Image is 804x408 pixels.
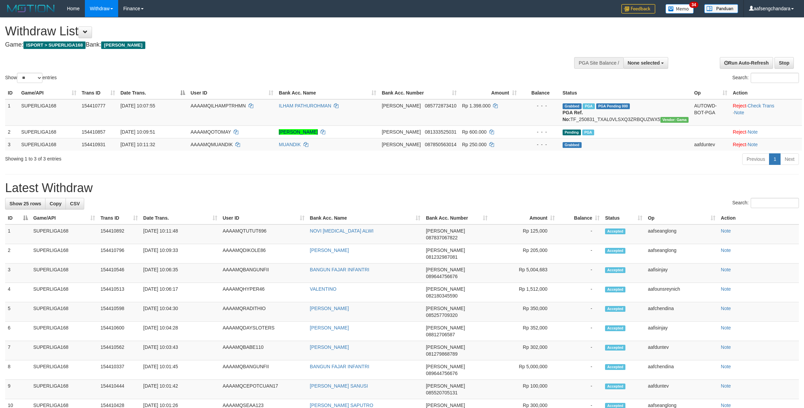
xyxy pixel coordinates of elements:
[605,325,625,331] span: Accepted
[490,322,558,341] td: Rp 352,000
[279,142,301,147] a: MUANDIK
[558,244,602,263] td: -
[732,73,799,83] label: Search:
[382,129,421,135] span: [PERSON_NAME]
[379,87,459,99] th: Bank Acc. Number: activate to sort column ascending
[426,325,465,330] span: [PERSON_NAME]
[141,302,220,322] td: [DATE] 10:04:30
[462,142,487,147] span: Rp 250.000
[426,248,465,253] span: [PERSON_NAME]
[382,142,421,147] span: [PERSON_NAME]
[31,212,98,224] th: Game/API: activate to sort column ascending
[605,345,625,351] span: Accepted
[310,364,369,369] a: BANGUN FAJAR INFANTRI
[101,41,145,49] span: [PERSON_NAME]
[426,312,457,318] span: Copy 085257709320 to clipboard
[426,286,465,292] span: [PERSON_NAME]
[583,103,595,109] span: Marked by aafounsreynich
[718,212,799,224] th: Action
[426,390,457,395] span: Copy 085520705131 to clipboard
[490,263,558,283] td: Rp 5,004,683
[141,283,220,302] td: [DATE] 10:06:17
[310,267,369,272] a: BANGUN FAJAR INFANTRI
[5,283,31,302] td: 4
[558,283,602,302] td: -
[310,228,373,234] a: NOVI [MEDICAL_DATA] ALWI
[5,99,18,126] td: 1
[50,201,61,206] span: Copy
[190,142,233,147] span: AAAAMQMUANDIK
[45,198,66,209] a: Copy
[10,201,41,206] span: Show 25 rows
[490,283,558,302] td: Rp 1,512,000
[691,87,730,99] th: Op: activate to sort column ascending
[602,212,645,224] th: Status: activate to sort column ascending
[769,153,781,165] a: 1
[721,364,731,369] a: Note
[141,380,220,399] td: [DATE] 10:01:42
[310,403,373,408] a: [PERSON_NAME] SAPUTRO
[721,228,731,234] a: Note
[98,341,141,360] td: 154410562
[490,380,558,399] td: Rp 100,000
[426,274,457,279] span: Copy 089644756676 to clipboard
[426,293,457,299] span: Copy 082180345590 to clipboard
[141,341,220,360] td: [DATE] 10:03:43
[742,153,769,165] a: Previous
[645,224,718,244] td: aafseanglong
[558,380,602,399] td: -
[31,322,98,341] td: SUPERLIGA168
[98,224,141,244] td: 154410892
[310,248,349,253] a: [PERSON_NAME]
[276,87,379,99] th: Bank Acc. Name: activate to sort column ascending
[426,344,465,350] span: [PERSON_NAME]
[426,306,465,311] span: [PERSON_NAME]
[628,60,660,66] span: None selected
[774,57,794,69] a: Stop
[596,103,630,109] span: PGA Pending
[645,212,718,224] th: Op: activate to sort column ascending
[5,181,799,195] h1: Latest Withdraw
[645,341,718,360] td: aafduntev
[141,212,220,224] th: Date Trans.: activate to sort column ascending
[691,99,730,126] td: AUTOWD-BOT-PGA
[720,57,773,69] a: Run Auto-Refresh
[220,302,307,322] td: AAAAMQRADITHIO
[645,302,718,322] td: aafchendina
[98,322,141,341] td: 154410600
[98,302,141,322] td: 154410598
[721,344,731,350] a: Note
[220,380,307,399] td: AAAAMQCEPOTCUAN17
[623,57,669,69] button: None selected
[220,224,307,244] td: AAAAMQTUTUT696
[605,306,625,312] span: Accepted
[730,87,802,99] th: Action
[141,224,220,244] td: [DATE] 10:11:48
[23,41,86,49] span: ISPORT > SUPERLIGA168
[425,103,456,108] span: Copy 085772873410 to clipboard
[645,263,718,283] td: aafisinjay
[748,103,774,108] a: Check Trans
[5,87,18,99] th: ID
[490,212,558,224] th: Amount: activate to sort column ascending
[426,383,465,389] span: [PERSON_NAME]
[732,198,799,208] label: Search:
[5,138,18,151] td: 3
[490,302,558,322] td: Rp 350,000
[730,125,802,138] td: ·
[18,99,79,126] td: SUPERLIGA168
[307,212,423,224] th: Bank Acc. Name: activate to sort column ascending
[459,87,519,99] th: Amount: activate to sort column ascending
[5,73,57,83] label: Show entries
[721,248,731,253] a: Note
[490,244,558,263] td: Rp 205,000
[605,248,625,254] span: Accepted
[558,322,602,341] td: -
[605,267,625,273] span: Accepted
[121,129,155,135] span: [DATE] 10:09:51
[560,99,692,126] td: TF_250831_TXAL0VLSXQ3ZRBQUZWX5
[82,129,106,135] span: 154410857
[66,198,84,209] a: CSV
[382,103,421,108] span: [PERSON_NAME]
[426,351,457,357] span: Copy 081279868789 to clipboard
